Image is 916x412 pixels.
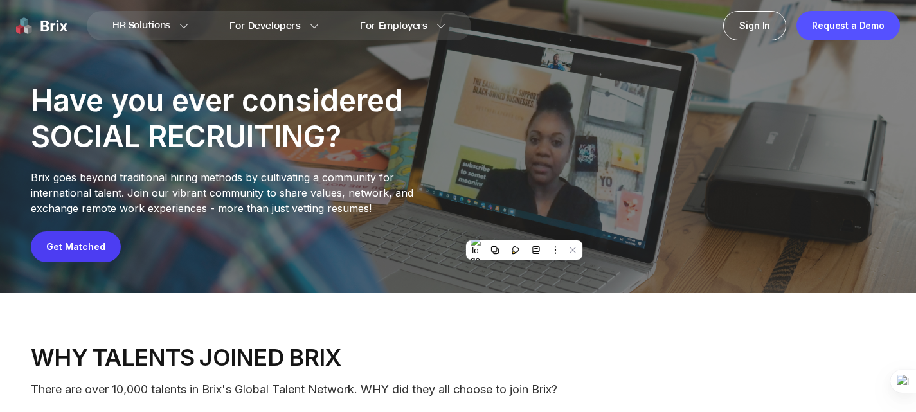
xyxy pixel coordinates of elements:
a: Request a Demo [796,11,900,40]
span: HR Solutions [112,15,170,36]
a: Get Matched [46,241,105,252]
button: Get Matched [31,231,121,262]
p: Why talents joined Brix [31,345,885,370]
p: Brix goes beyond traditional hiring methods by cultivating a community for international talent. ... [31,170,455,216]
span: For Employers [360,19,427,33]
a: Sign In [723,11,786,40]
span: For Developers [229,19,301,33]
p: There are over 10,000 talents in Brix's Global Talent Network. WHY did they all choose to join Brix? [31,381,885,399]
div: Have you ever considered SOCIAL RECRUITING? [31,82,455,154]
